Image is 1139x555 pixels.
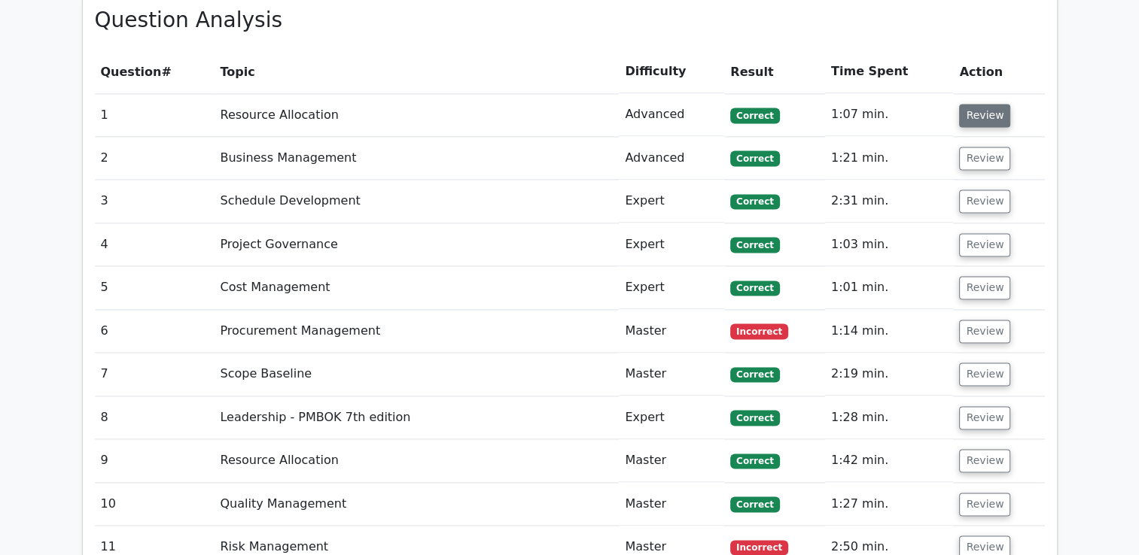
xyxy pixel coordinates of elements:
td: Expert [619,396,724,439]
button: Review [959,190,1010,213]
td: 1:01 min. [825,266,954,309]
td: 1:07 min. [825,93,954,136]
h3: Question Analysis [95,8,1045,33]
td: 1:21 min. [825,137,954,180]
td: 2:31 min. [825,180,954,223]
td: Procurement Management [214,310,619,353]
td: Expert [619,266,724,309]
td: 2:19 min. [825,353,954,396]
td: 5 [95,266,215,309]
td: 9 [95,439,215,482]
td: 1:03 min. [825,223,954,266]
button: Review [959,449,1010,472]
td: Quality Management [214,483,619,526]
span: Correct [730,108,779,123]
td: Scope Baseline [214,353,619,396]
td: 1:14 min. [825,310,954,353]
span: Correct [730,410,779,425]
td: Resource Allocation [214,439,619,482]
td: Advanced [619,93,724,136]
td: Advanced [619,137,724,180]
th: Difficulty [619,50,724,93]
th: Topic [214,50,619,93]
td: 1:27 min. [825,483,954,526]
td: Expert [619,180,724,223]
td: 2 [95,137,215,180]
td: Master [619,483,724,526]
span: Correct [730,237,779,252]
button: Review [959,276,1010,299]
td: Resource Allocation [214,93,619,136]
button: Review [959,104,1010,127]
th: # [95,50,215,93]
td: Schedule Development [214,180,619,223]
td: 8 [95,396,215,439]
td: Master [619,310,724,353]
button: Review [959,233,1010,256]
td: Cost Management [214,266,619,309]
td: 1:42 min. [825,439,954,482]
span: Correct [730,367,779,382]
th: Time Spent [825,50,954,93]
td: Master [619,439,724,482]
td: 7 [95,353,215,396]
span: Correct [730,281,779,296]
span: Correct [730,150,779,165]
td: Business Management [214,137,619,180]
span: Correct [730,496,779,511]
span: Question [101,65,162,79]
span: Incorrect [730,323,788,338]
td: Expert [619,223,724,266]
button: Review [959,320,1010,343]
td: Project Governance [214,223,619,266]
td: 4 [95,223,215,266]
td: 6 [95,310,215,353]
td: 1:28 min. [825,396,954,439]
th: Result [724,50,825,93]
th: Action [953,50,1044,93]
td: 10 [95,483,215,526]
span: Incorrect [730,540,788,555]
span: Correct [730,453,779,469]
td: 1 [95,93,215,136]
button: Review [959,147,1010,170]
span: Correct [730,194,779,209]
button: Review [959,406,1010,429]
button: Review [959,493,1010,516]
td: Leadership - PMBOK 7th edition [214,396,619,439]
button: Review [959,362,1010,386]
td: Master [619,353,724,396]
td: 3 [95,180,215,223]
